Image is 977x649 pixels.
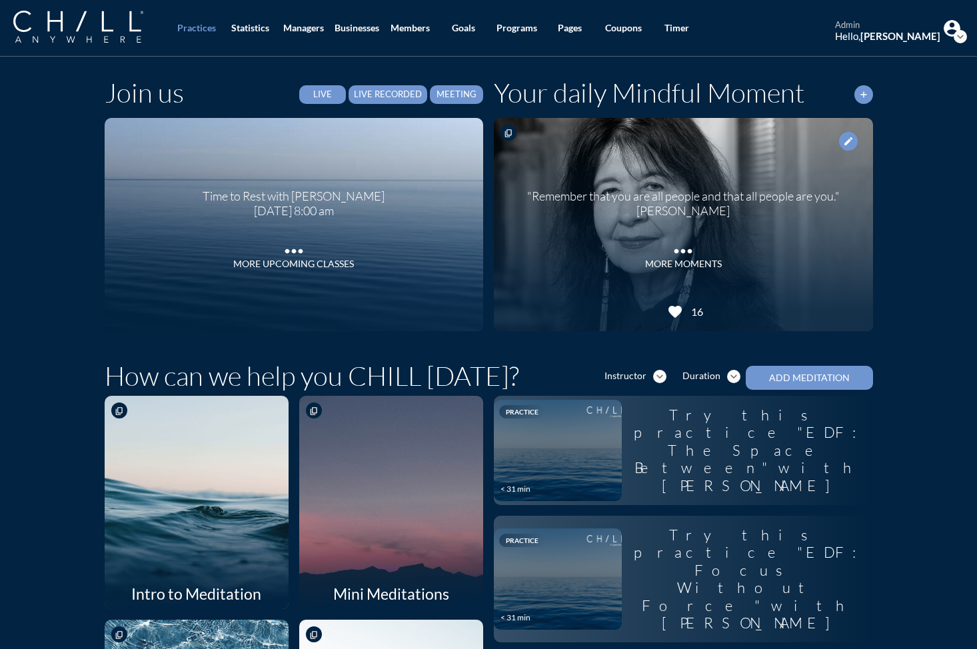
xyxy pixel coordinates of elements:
i: content_copy [504,129,513,138]
div: Duration [682,370,720,382]
div: Pages [558,23,582,34]
div: Hello, [835,30,940,42]
i: edit [843,136,854,147]
div: More Upcoming Classes [233,259,354,270]
div: Statistics [231,23,269,34]
button: Live [299,85,346,104]
strong: [PERSON_NAME] [860,30,940,42]
span: Practice [506,536,538,544]
button: Live Recorded [349,85,427,104]
div: admin [835,20,940,31]
div: Intro to Meditation [105,578,289,609]
div: Coupons [605,23,642,34]
i: expand_more [653,370,666,383]
div: Instructor [604,370,646,382]
div: Practices [177,23,216,34]
i: add [858,89,869,100]
div: Time to Rest with [PERSON_NAME] [203,179,385,204]
div: Goals [452,23,475,34]
span: Practice [506,408,538,416]
i: expand_more [954,30,967,43]
i: more_horiz [670,238,696,258]
img: Company Logo [13,11,143,43]
div: MORE MOMENTS [645,259,722,270]
div: "Remember that you are all people and that all people are you." [PERSON_NAME] [510,179,856,218]
div: Mini Meditations [299,578,483,609]
i: favorite [667,304,683,320]
div: Add Meditation [769,372,850,384]
h1: Join us [105,77,184,109]
div: 16 [686,305,703,318]
a: Company Logo [13,11,170,45]
div: Live Recorded [354,89,422,100]
div: Members [391,23,430,34]
div: Live [309,89,336,100]
div: [DATE] 8:00 am [203,204,385,219]
div: < 31 min [500,613,530,622]
div: Programs [496,23,537,34]
div: < 31 min [500,484,530,494]
div: Businesses [335,23,379,34]
div: Meeting [435,89,478,100]
div: Managers [283,23,324,34]
img: Profile icon [944,20,960,37]
i: content_copy [115,630,124,640]
div: Try this practice "EDF: The Space Between" with [PERSON_NAME] [622,396,873,505]
div: Try this practice "EDF: Focus Without Force " with [PERSON_NAME] [622,516,873,642]
i: content_copy [115,406,124,416]
button: Meeting [430,85,483,104]
button: Add Meditation [746,366,873,390]
i: expand_more [727,370,740,383]
i: more_horiz [281,238,307,258]
h1: How can we help you CHILL [DATE]? [105,360,519,392]
i: content_copy [309,630,319,640]
h1: Your daily Mindful Moment [494,77,804,109]
i: content_copy [309,406,319,416]
div: Timer [664,23,689,34]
